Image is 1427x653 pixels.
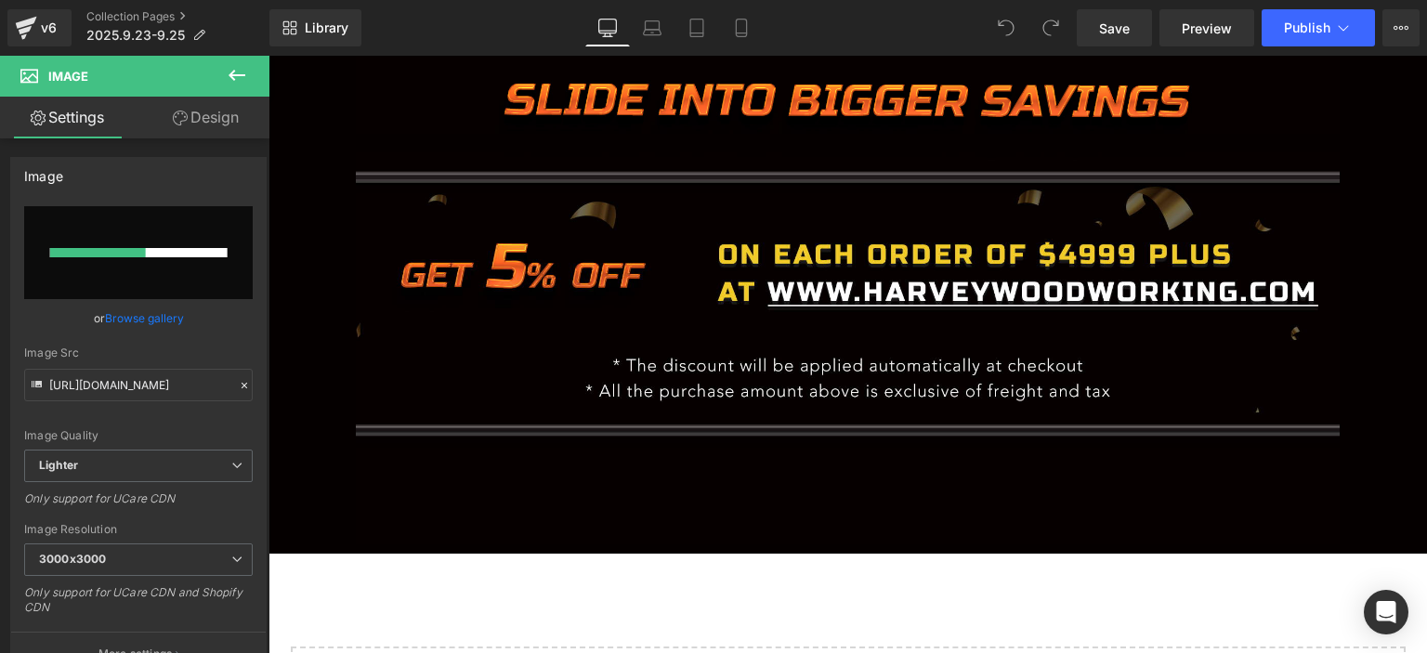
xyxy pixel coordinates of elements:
div: v6 [37,16,60,40]
input: Link [24,369,253,401]
b: Lighter [39,458,78,472]
button: More [1382,9,1420,46]
div: Image Resolution [24,523,253,536]
span: Image [48,69,88,84]
button: Undo [988,9,1025,46]
a: Tablet [674,9,719,46]
b: 3000x3000 [39,552,106,566]
div: or [24,308,253,328]
div: Only support for UCare CDN and Shopify CDN [24,585,253,627]
a: Browse gallery [105,302,184,334]
div: Image Src [24,346,253,359]
div: Image [24,158,63,184]
span: 2025.9.23-9.25 [86,28,185,43]
a: Preview [1159,9,1254,46]
div: Image Quality [24,429,253,442]
div: Open Intercom Messenger [1364,590,1408,634]
button: Publish [1262,9,1375,46]
span: Preview [1182,19,1232,38]
div: Only support for UCare CDN [24,491,253,518]
span: Save [1099,19,1130,38]
a: New Library [269,9,361,46]
a: Design [138,97,273,138]
a: Mobile [719,9,764,46]
button: Redo [1032,9,1069,46]
a: Collection Pages [86,9,269,24]
span: Publish [1284,20,1330,35]
a: Desktop [585,9,630,46]
a: Laptop [630,9,674,46]
span: Library [305,20,348,36]
a: v6 [7,9,72,46]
